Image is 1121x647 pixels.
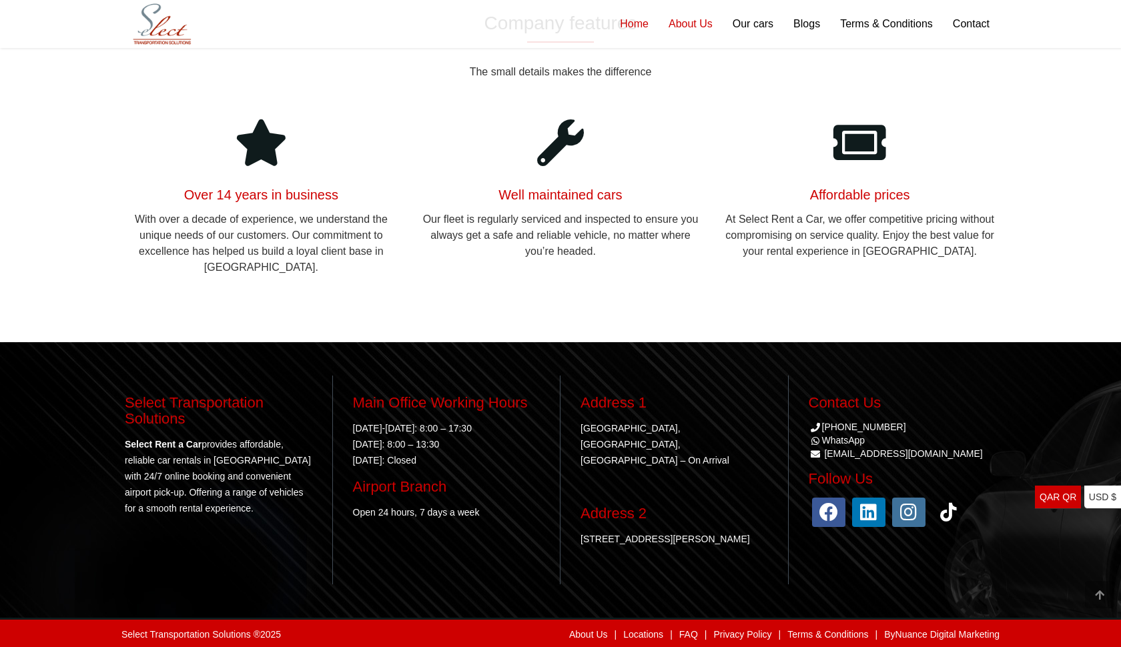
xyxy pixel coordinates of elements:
label: | [705,630,707,639]
span: 2025 [260,629,281,640]
a: Privacy Policy [713,629,771,640]
a: QAR QR [1035,486,1081,509]
div: By [359,626,1000,643]
a: [EMAIL_ADDRESS][DOMAIN_NAME] [824,448,982,459]
p: With over a decade of experience, we understand the unique needs of our customers. Our commitment... [121,211,401,275]
h3: Airport Branch [353,479,540,495]
label: | [670,630,673,639]
h3: Select Transportation Solutions [125,395,312,427]
h3: Address 1 [581,395,768,411]
p: At Select Rent a Car, we offer competitive pricing without compromising on service quality. Enjoy... [720,211,1000,259]
div: Select Transportation Solutions ® [121,630,281,639]
p: provides affordable, reliable car rentals in [GEOGRAPHIC_DATA] with 24/7 online booking and conve... [125,436,312,516]
h3: Address 2 [581,506,768,522]
a: FAQ [679,629,698,640]
h4: Affordable prices [720,186,1000,203]
img: Select Rent a Car [125,1,200,47]
p: The small details makes the difference [121,64,1000,80]
a: [STREET_ADDRESS][PERSON_NAME] [581,534,750,544]
p: Our fleet is regularly serviced and inspected to ensure you always get a safe and reliable vehicl... [421,211,701,259]
h4: Over 14 years in business [121,186,401,203]
p: Open 24 hours, 7 days a week [353,504,540,520]
a: WhatsApp [809,435,865,446]
h4: Well maintained cars [421,186,701,203]
p: [DATE]-[DATE]: 8:00 – 17:30 [DATE]: 8:00 – 13:30 [DATE]: Closed [353,420,540,468]
strong: Select Rent a Car [125,439,202,450]
label: | [875,630,878,639]
a: About Us [569,629,608,640]
a: Locations [623,629,663,640]
a: Nuance Digital Marketing [895,629,1000,640]
h3: Follow Us [809,471,997,487]
a: Terms & Conditions [787,629,868,640]
a: USD $ [1084,486,1121,509]
h3: Main Office Working Hours [353,395,540,411]
label: | [615,630,617,639]
a: [GEOGRAPHIC_DATA], [GEOGRAPHIC_DATA], [GEOGRAPHIC_DATA] – On Arrival [581,423,729,466]
a: [PHONE_NUMBER] [809,422,906,432]
h3: Contact Us [809,395,997,411]
label: | [779,630,781,639]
